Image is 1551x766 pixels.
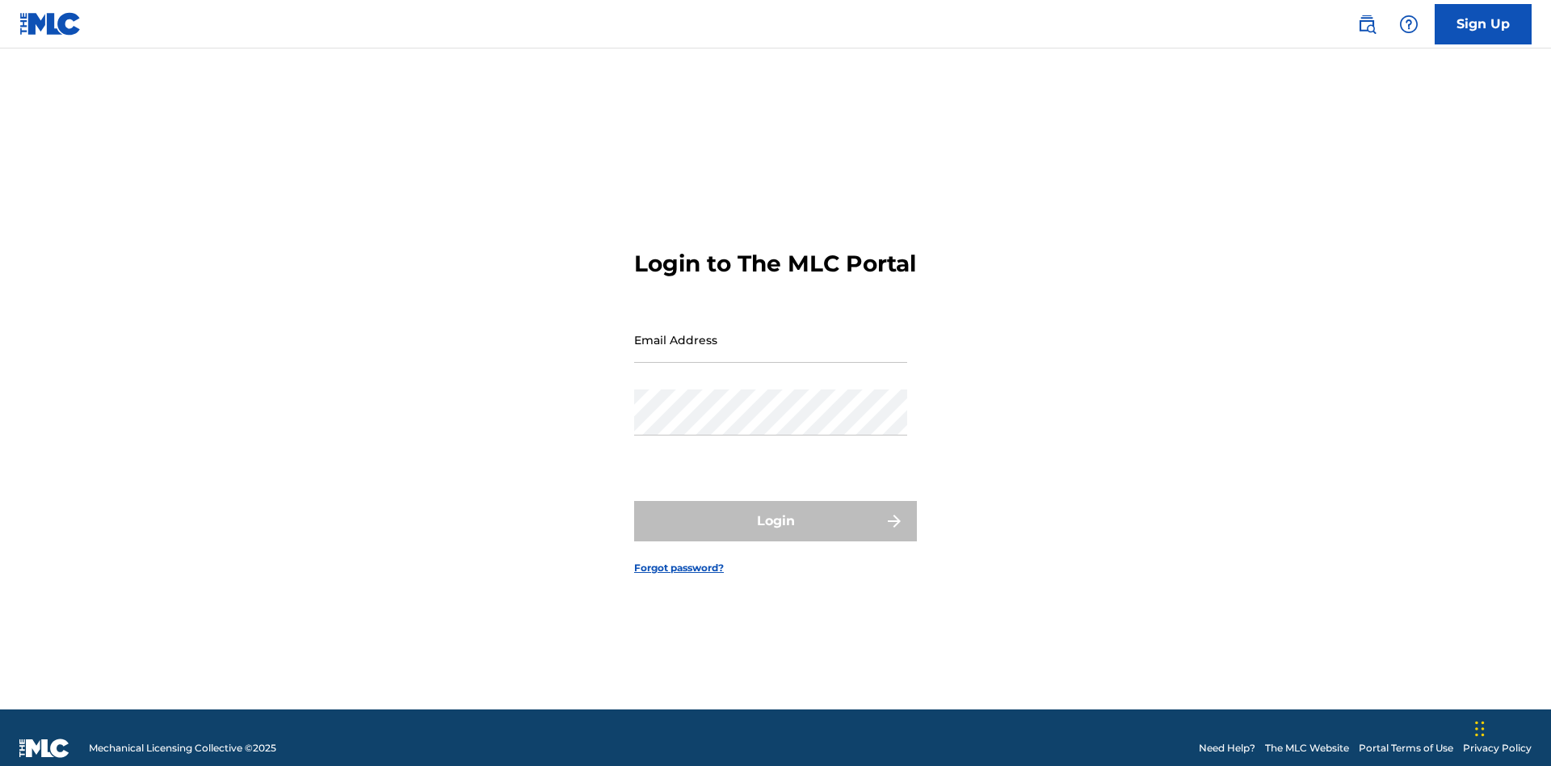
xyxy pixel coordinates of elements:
a: Portal Terms of Use [1359,741,1453,755]
iframe: Chat Widget [1470,688,1551,766]
h3: Login to The MLC Portal [634,250,916,278]
a: Public Search [1351,8,1383,40]
img: logo [19,739,69,758]
a: The MLC Website [1265,741,1349,755]
a: Privacy Policy [1463,741,1532,755]
img: search [1357,15,1377,34]
a: Need Help? [1199,741,1255,755]
div: Help [1393,8,1425,40]
div: Drag [1475,705,1485,753]
img: help [1399,15,1419,34]
a: Forgot password? [634,561,724,575]
span: Mechanical Licensing Collective © 2025 [89,741,276,755]
img: MLC Logo [19,12,82,36]
a: Sign Up [1435,4,1532,44]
